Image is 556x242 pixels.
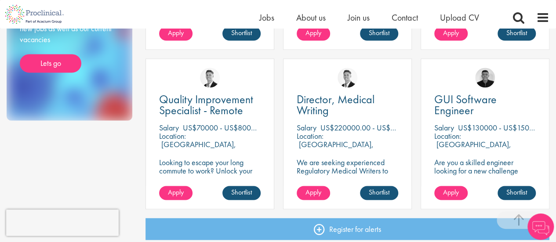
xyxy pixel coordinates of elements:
span: GUI Software Engineer [434,92,497,118]
a: Upload CV [440,12,479,23]
a: Register for alerts [145,218,549,240]
span: Quality Improvement Specialist - Remote [159,92,253,118]
span: Apply [443,28,459,37]
a: Shortlist [498,26,536,40]
p: US$70000 - US$80000 per annum [183,123,293,133]
span: Director, Medical Writing [297,92,374,118]
span: Salary [159,123,179,133]
a: Apply [297,26,330,40]
a: About us [296,12,326,23]
img: Chatbot [527,213,554,240]
a: Apply [159,26,193,40]
a: Quality Improvement Specialist - Remote [159,94,261,116]
span: Apply [305,28,321,37]
img: Christian Andersen [475,68,495,87]
a: Shortlist [360,26,398,40]
a: Apply [297,186,330,200]
a: Shortlist [222,186,261,200]
iframe: reCAPTCHA [6,209,119,236]
span: Apply [443,188,459,197]
span: Apply [168,188,184,197]
a: Contact [392,12,418,23]
span: Location: [297,131,323,141]
p: [GEOGRAPHIC_DATA], [GEOGRAPHIC_DATA] [297,139,374,158]
a: Apply [434,186,468,200]
a: GUI Software Engineer [434,94,536,116]
p: Looking to escape your long commute to work? Unlock your new remote working position with this ex... [159,158,261,200]
p: [GEOGRAPHIC_DATA], [GEOGRAPHIC_DATA] [434,139,511,158]
span: Apply [168,28,184,37]
p: US$220000.00 - US$250000.00 per annum + Highly Competitive Salary [320,123,548,133]
p: Are you a skilled engineer looking for a new challenge where you can shape the future of healthca... [434,158,536,191]
span: Location: [434,131,461,141]
a: Apply [159,186,193,200]
p: [GEOGRAPHIC_DATA], [GEOGRAPHIC_DATA] [159,139,236,158]
a: Lets go [20,54,81,72]
p: We are seeking experienced Regulatory Medical Writers to join our client, a dynamic and growing b... [297,158,398,191]
span: Salary [297,123,316,133]
span: Apply [305,188,321,197]
a: Shortlist [360,186,398,200]
a: Director, Medical Writing [297,94,398,116]
img: George Watson [338,68,357,87]
a: Jobs [259,12,274,23]
a: Shortlist [222,26,261,40]
span: Salary [434,123,454,133]
img: George Watson [200,68,220,87]
a: Apply [434,26,468,40]
a: Shortlist [498,186,536,200]
span: Location: [159,131,186,141]
a: Join us [348,12,370,23]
